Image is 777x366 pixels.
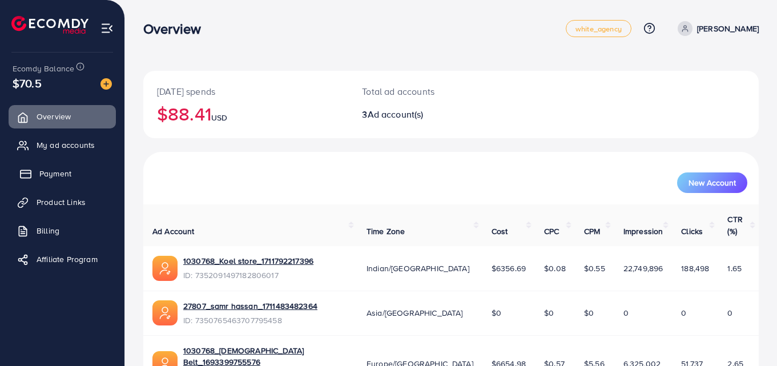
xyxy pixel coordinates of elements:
[544,263,566,274] span: $0.08
[100,78,112,90] img: image
[157,85,335,98] p: [DATE] spends
[566,20,631,37] a: white_agency
[584,263,605,274] span: $0.55
[681,263,709,274] span: 188,498
[362,109,489,120] h2: 3
[183,270,313,281] span: ID: 7352091497182806017
[492,307,501,319] span: $0
[727,263,742,274] span: 1.65
[9,191,116,214] a: Product Links
[584,307,594,319] span: $0
[681,226,703,237] span: Clicks
[183,315,317,326] span: ID: 7350765463707795458
[37,139,95,151] span: My ad accounts
[183,300,317,312] a: 27807_samr hassan_1711483482364
[367,263,469,274] span: Indian/[GEOGRAPHIC_DATA]
[37,196,86,208] span: Product Links
[152,256,178,281] img: ic-ads-acc.e4c84228.svg
[673,21,759,36] a: [PERSON_NAME]
[211,112,227,123] span: USD
[9,134,116,156] a: My ad accounts
[544,226,559,237] span: CPC
[37,111,71,122] span: Overview
[13,75,42,91] span: $70.5
[689,179,736,187] span: New Account
[39,168,71,179] span: Payment
[492,263,526,274] span: $6356.69
[623,307,629,319] span: 0
[584,226,600,237] span: CPM
[728,315,768,357] iframe: Chat
[492,226,508,237] span: Cost
[11,16,88,34] img: logo
[575,25,622,33] span: white_agency
[37,254,98,265] span: Affiliate Program
[183,255,313,267] a: 1030768_Koel store_1711792217396
[623,226,663,237] span: Impression
[677,172,747,193] button: New Account
[362,85,489,98] p: Total ad accounts
[37,225,59,236] span: Billing
[367,307,463,319] span: Asia/[GEOGRAPHIC_DATA]
[100,22,114,35] img: menu
[623,263,663,274] span: 22,749,896
[697,22,759,35] p: [PERSON_NAME]
[9,248,116,271] a: Affiliate Program
[727,307,732,319] span: 0
[13,63,74,74] span: Ecomdy Balance
[152,226,195,237] span: Ad Account
[9,162,116,185] a: Payment
[9,219,116,242] a: Billing
[157,103,335,124] h2: $88.41
[9,105,116,128] a: Overview
[681,307,686,319] span: 0
[152,300,178,325] img: ic-ads-acc.e4c84228.svg
[368,108,424,120] span: Ad account(s)
[727,214,742,236] span: CTR (%)
[367,226,405,237] span: Time Zone
[544,307,554,319] span: $0
[143,21,210,37] h3: Overview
